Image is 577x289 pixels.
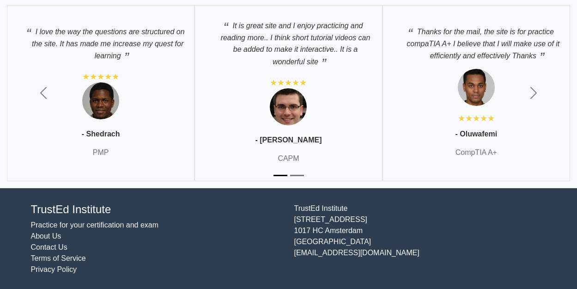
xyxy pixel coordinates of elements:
a: Contact Us [31,243,67,251]
p: Thanks for the mail, the site is for practice compaTIA A+ I believe that I will make use of it ef... [392,21,560,62]
img: Testimonial 1 [82,82,119,119]
p: I love the way the questions are structured on the site. It has made me increase my quest for lea... [17,21,185,62]
div: ★★★★★ [270,77,307,88]
p: CompTIA A+ [456,147,497,158]
a: Privacy Policy [31,265,77,273]
p: CAPM [278,153,299,164]
p: PMP [93,147,109,158]
div: ★★★★★ [82,71,119,82]
h4: TrustEd Institute [31,203,283,216]
img: Testimonial 1 [270,88,307,125]
p: - Oluwafemi [455,129,497,140]
p: - Shedrach [82,129,120,140]
img: Testimonial 1 [458,69,495,106]
div: TrustEd Institute [STREET_ADDRESS] 1017 HC Amsterdam [GEOGRAPHIC_DATA] [EMAIL_ADDRESS][DOMAIN_NAME] [289,203,552,276]
a: Practice for your certification and exam [31,221,159,229]
a: About Us [31,232,61,240]
p: It is great site and I enjoy practicing and reading more.. I think short tutorial videos can be a... [204,15,372,68]
p: - [PERSON_NAME] [255,135,322,146]
button: Slide 1 [273,170,287,181]
button: Slide 2 [290,170,304,181]
div: ★★★★★ [458,113,495,124]
a: Terms of Service [31,254,86,262]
